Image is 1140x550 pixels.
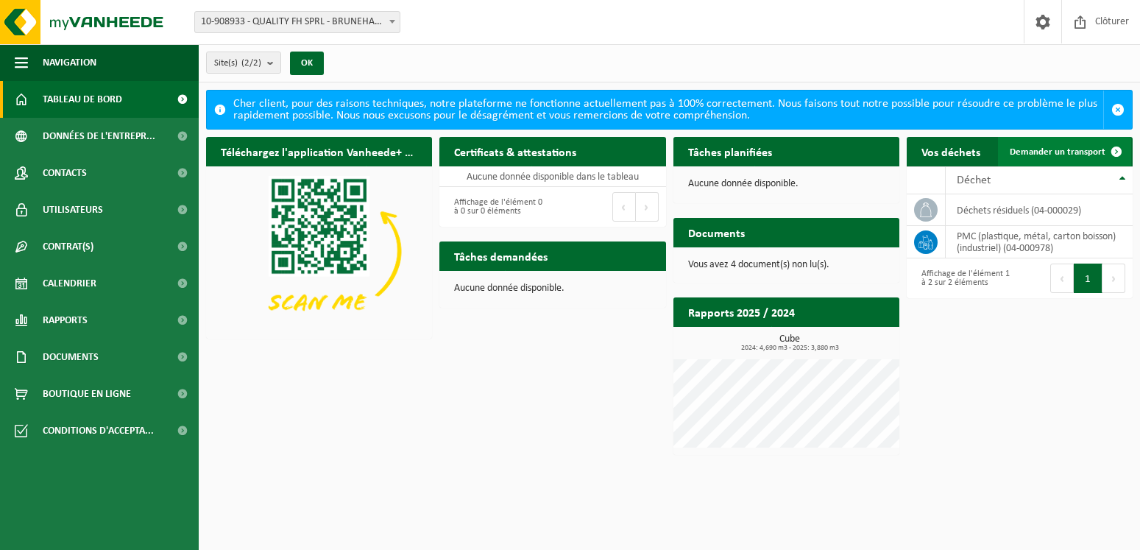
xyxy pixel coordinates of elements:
div: Cher client, pour des raisons techniques, notre plateforme ne fonctionne actuellement pas à 100% ... [233,91,1103,129]
h2: Documents [673,218,760,247]
button: Next [1102,264,1125,293]
span: Données de l'entrepr... [43,118,155,155]
h2: Vos déchets [907,137,995,166]
span: Déchet [957,174,991,186]
td: déchets résiduels (04-000029) [946,194,1133,226]
button: OK [290,52,324,75]
span: Contacts [43,155,87,191]
h3: Cube [681,334,899,352]
span: 10-908933 - QUALITY FH SPRL - BRUNEHAUT [194,11,400,33]
p: Aucune donnée disponible. [454,283,651,294]
p: Vous avez 4 document(s) non lu(s). [688,260,885,270]
h2: Rapports 2025 / 2024 [673,297,810,326]
button: 1 [1074,264,1102,293]
count: (2/2) [241,58,261,68]
span: 2024: 4,690 m3 - 2025: 3,880 m3 [681,345,899,352]
button: Previous [612,192,636,222]
td: PMC (plastique, métal, carton boisson) (industriel) (04-000978) [946,226,1133,258]
button: Previous [1050,264,1074,293]
span: Demander un transport [1010,147,1105,157]
span: Utilisateurs [43,191,103,228]
a: Demander un transport [998,137,1131,166]
span: Boutique en ligne [43,376,131,412]
h2: Téléchargez l'application Vanheede+ maintenant! [206,137,432,166]
div: Affichage de l'élément 1 à 2 sur 2 éléments [914,262,1013,295]
h2: Tâches planifiées [673,137,787,166]
div: Affichage de l'élément 0 à 0 sur 0 éléments [447,191,545,223]
button: Site(s)(2/2) [206,52,281,74]
span: 10-908933 - QUALITY FH SPRL - BRUNEHAUT [195,12,400,32]
span: Rapports [43,302,88,339]
button: Next [636,192,659,222]
span: Tableau de bord [43,81,122,118]
a: Consulter les rapports [771,326,898,356]
td: Aucune donnée disponible dans le tableau [439,166,665,187]
h2: Certificats & attestations [439,137,591,166]
span: Contrat(s) [43,228,93,265]
span: Conditions d'accepta... [43,412,154,449]
span: Documents [43,339,99,376]
p: Aucune donnée disponible. [688,179,885,189]
span: Navigation [43,44,96,81]
h2: Tâches demandées [439,241,562,270]
img: Download de VHEPlus App [206,166,432,336]
span: Calendrier [43,265,96,302]
span: Site(s) [214,52,261,74]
